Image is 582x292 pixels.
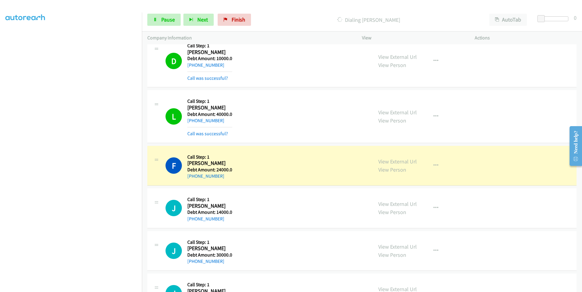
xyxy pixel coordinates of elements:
h5: Call Step: 1 [187,154,232,160]
h1: D [166,53,182,69]
h5: Call Step: 1 [187,196,232,203]
a: [PHONE_NUMBER] [187,62,224,68]
span: Next [197,16,208,23]
h5: Call Step: 1 [187,98,232,104]
h2: [PERSON_NAME] [187,245,232,252]
p: View [362,34,464,42]
h1: J [166,200,182,216]
a: View Person [378,117,406,124]
a: View External Url [378,109,417,116]
a: [PHONE_NUMBER] [187,258,224,264]
a: View Person [378,209,406,216]
a: View Person [378,251,406,258]
div: Delay between calls (in seconds) [540,16,568,21]
h5: Call Step: 1 [187,282,232,288]
h5: Debt Amount: 10000.0 [187,55,232,62]
a: [PHONE_NUMBER] [187,216,224,222]
a: View External Url [378,158,417,165]
span: Pause [161,16,175,23]
a: [PHONE_NUMBER] [187,173,224,179]
a: Pause [147,14,181,26]
button: AutoTab [489,14,527,26]
div: The call is yet to be attempted [166,200,182,216]
a: Finish [218,14,251,26]
h5: Call Step: 1 [187,43,232,49]
h1: L [166,108,182,125]
h5: Debt Amount: 24000.0 [187,167,232,173]
p: Company Information [147,34,351,42]
a: [PHONE_NUMBER] [187,118,224,123]
a: Call was successful? [187,75,228,81]
h2: [PERSON_NAME] [187,104,232,111]
h2: [PERSON_NAME] [187,49,231,56]
a: View Person [378,166,406,173]
iframe: Resource Center [564,122,582,170]
a: View External Url [378,200,417,207]
div: 0 [574,14,577,22]
a: View External Url [378,53,417,60]
h2: [PERSON_NAME] [187,160,232,167]
button: Next [183,14,214,26]
a: Call was successful? [187,131,228,136]
h5: Debt Amount: 40000.0 [187,111,232,117]
div: The call is yet to be attempted [166,243,182,259]
p: Dialing [PERSON_NAME] [259,16,478,24]
span: Finish [232,16,245,23]
h1: J [166,243,182,259]
p: Actions [475,34,577,42]
h2: [PERSON_NAME] [187,203,232,210]
a: View External Url [378,243,417,250]
a: View Person [378,62,406,69]
h5: Call Step: 1 [187,239,232,245]
h5: Debt Amount: 30000.0 [187,252,232,258]
h5: Debt Amount: 14000.0 [187,209,232,215]
h1: F [166,157,182,174]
